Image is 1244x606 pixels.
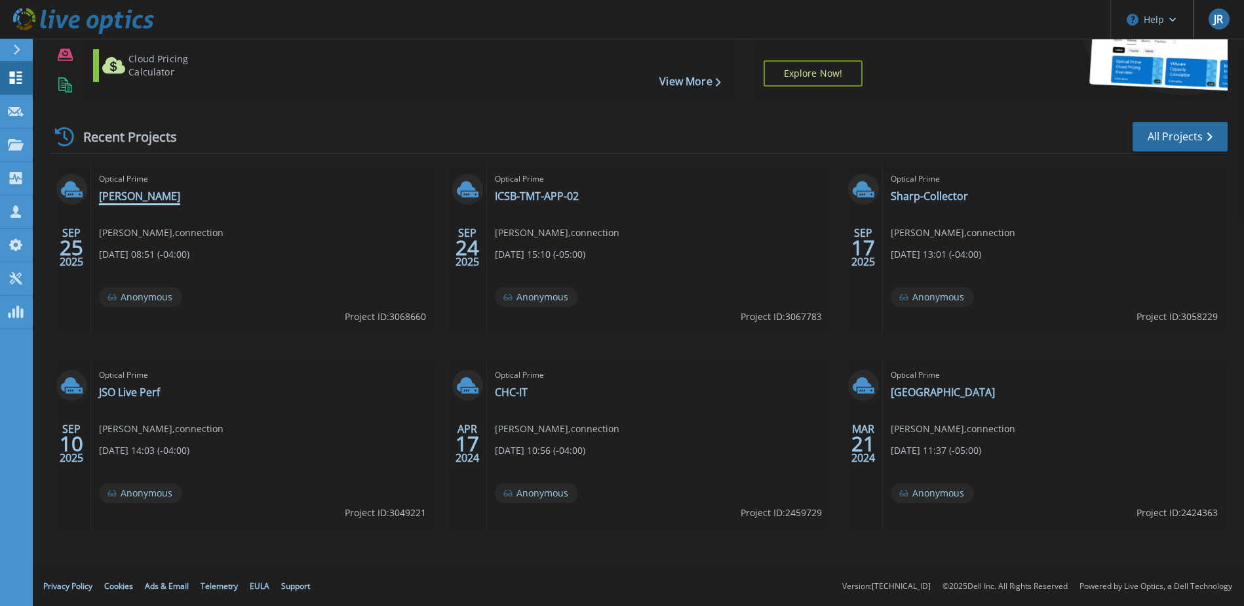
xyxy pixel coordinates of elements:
span: 17 [851,242,875,253]
span: Anonymous [495,287,578,307]
span: Optical Prime [891,172,1220,186]
span: Project ID: 2424363 [1137,506,1218,520]
span: Project ID: 3068660 [345,310,426,324]
span: Anonymous [99,287,182,307]
a: [PERSON_NAME] [99,190,180,203]
div: SEP 2025 [455,224,480,272]
span: Optical Prime [99,172,428,186]
span: [DATE] 14:03 (-04:00) [99,443,189,458]
li: Version: [TECHNICAL_ID] [842,582,931,591]
span: 10 [60,438,83,449]
span: 21 [851,438,875,449]
span: Optical Prime [891,368,1220,382]
a: Support [281,580,310,592]
span: [DATE] 15:10 (-05:00) [495,247,585,262]
span: [PERSON_NAME] , connection [891,422,1015,436]
a: All Projects [1133,122,1228,151]
span: [PERSON_NAME] , connection [495,226,619,240]
span: Anonymous [891,287,974,307]
li: © 2025 Dell Inc. All Rights Reserved [943,582,1068,591]
span: [DATE] 08:51 (-04:00) [99,247,189,262]
span: [PERSON_NAME] , connection [495,422,619,436]
span: [PERSON_NAME] , connection [99,422,224,436]
span: Project ID: 3067783 [741,310,822,324]
a: Explore Now! [764,60,863,87]
a: Cloud Pricing Calculator [93,49,239,82]
span: Optical Prime [495,368,824,382]
li: Powered by Live Optics, a Dell Technology [1079,582,1232,591]
a: Sharp-Collector [891,190,968,203]
span: Project ID: 2459729 [741,506,822,520]
span: 25 [60,242,83,253]
a: CHC-IT [495,386,528,399]
span: Optical Prime [99,368,428,382]
a: [GEOGRAPHIC_DATA] [891,386,995,399]
span: Optical Prime [495,172,824,186]
span: 17 [456,438,479,449]
div: Cloud Pricing Calculator [128,52,233,79]
span: 24 [456,242,479,253]
span: JR [1214,14,1223,24]
a: JSO Live Perf [99,386,160,399]
a: Cookies [104,580,133,592]
div: MAR 2024 [851,420,876,468]
a: Telemetry [201,580,238,592]
a: Ads & Email [145,580,189,592]
a: EULA [250,580,269,592]
div: SEP 2025 [59,224,84,272]
a: ICSB-TMT-APP-02 [495,190,579,203]
span: Anonymous [99,483,182,503]
span: Project ID: 3058229 [1137,310,1218,324]
span: [DATE] 13:01 (-04:00) [891,247,981,262]
span: [PERSON_NAME] , connection [891,226,1015,240]
div: SEP 2025 [851,224,876,272]
div: SEP 2025 [59,420,84,468]
span: [PERSON_NAME] , connection [99,226,224,240]
span: Anonymous [495,483,578,503]
span: [DATE] 11:37 (-05:00) [891,443,981,458]
span: Anonymous [891,483,974,503]
div: APR 2024 [455,420,480,468]
a: View More [659,75,720,88]
span: [DATE] 10:56 (-04:00) [495,443,585,458]
div: Recent Projects [50,121,195,153]
a: Privacy Policy [43,580,92,592]
span: Project ID: 3049221 [345,506,426,520]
